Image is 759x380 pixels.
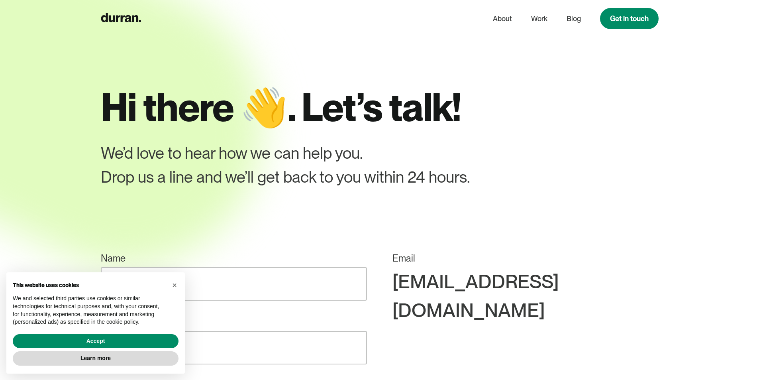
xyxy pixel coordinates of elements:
h2: This website uses cookies [13,282,166,289]
h1: Hi there 👋. Let’s talk! [101,86,659,128]
a: home [101,11,141,26]
span: × [172,281,177,289]
a: Blog [567,11,581,26]
label: Email Address [101,317,367,328]
a: Work [531,11,547,26]
button: Close this notice [168,279,181,291]
a: Get in touch [600,8,659,29]
a: About [493,11,512,26]
button: Accept [13,334,178,348]
label: Name [101,253,367,264]
button: Learn more [13,351,178,366]
div: Email [392,253,659,264]
div: We’d love to hear how we can help you. Drop us a line and we’ll get back to you within 24 hours. [101,141,603,189]
div: [EMAIL_ADDRESS][DOMAIN_NAME] [392,267,659,325]
p: We and selected third parties use cookies or similar technologies for technical purposes and, wit... [13,295,166,326]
